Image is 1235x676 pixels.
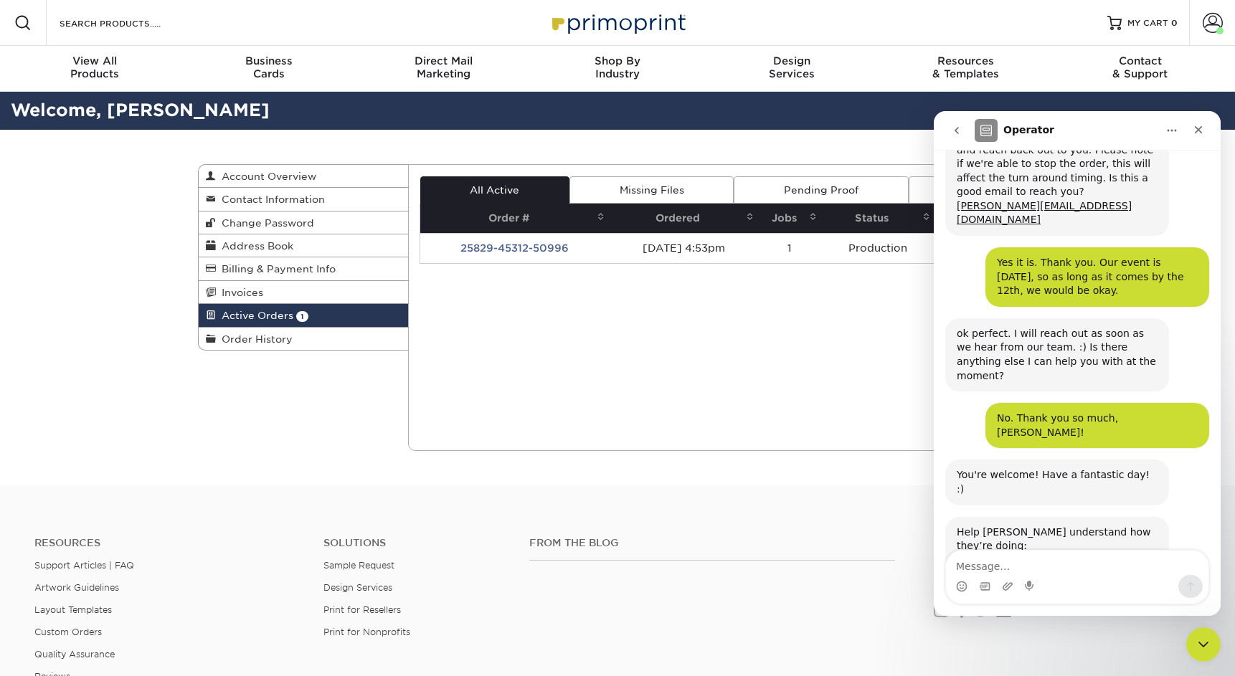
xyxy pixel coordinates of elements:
iframe: Intercom live chat [934,111,1221,616]
span: 1 [296,311,308,322]
h4: Resources [34,537,302,549]
a: Support Articles | FAQ [34,560,134,571]
td: Production [821,233,934,263]
input: SEARCH PRODUCTS..... [58,14,198,32]
td: 1 [758,233,821,263]
a: Billing & Payment Info [199,257,408,280]
a: Design Services [323,582,392,593]
th: Status [821,204,934,233]
span: Resources [879,54,1053,67]
a: QA [909,176,1025,204]
a: All Active [420,176,569,204]
a: Change Password [199,211,408,234]
a: Contact Information [199,188,408,211]
span: Invoices [216,287,263,298]
div: Cards [182,54,356,80]
span: View All [8,54,182,67]
th: Jobs [758,204,821,233]
h4: From the Blog [529,537,895,549]
span: MY CART [1127,17,1168,29]
div: Services [704,54,879,80]
iframe: Intercom live chat [1186,627,1221,662]
span: Billing & Payment Info [216,263,336,275]
a: Layout Templates [34,604,112,615]
a: Artwork Guidelines [34,582,119,593]
a: Invoices [199,281,408,304]
td: 25829-45312-50996 [420,233,610,263]
a: BusinessCards [182,46,356,92]
a: Active Orders 1 [199,304,408,327]
a: Address Book [199,234,408,257]
span: Active Orders [216,310,293,321]
td: [DATE] 4:53pm [609,233,758,263]
span: Business [182,54,356,67]
a: Contact& Support [1053,46,1227,92]
a: Order History [199,328,408,350]
h4: Solutions [323,537,508,549]
a: Resources& Templates [879,46,1053,92]
a: Print for Nonprofits [323,627,410,637]
a: Shop ByIndustry [531,46,705,92]
span: Direct Mail [356,54,531,67]
a: View AllProducts [8,46,182,92]
div: Marketing [356,54,531,80]
span: Address Book [216,240,293,252]
a: Direct MailMarketing [356,46,531,92]
span: Shop By [531,54,705,67]
img: Primoprint [546,7,689,38]
a: Pending Proof [734,176,908,204]
a: DesignServices [704,46,879,92]
div: Industry [531,54,705,80]
a: Sample Request [323,560,394,571]
span: Design [704,54,879,67]
th: Ordered [609,204,758,233]
a: Print for Resellers [323,604,401,615]
span: Contact Information [216,194,325,205]
span: Contact [1053,54,1227,67]
div: & Support [1053,54,1227,80]
a: Account Overview [199,165,408,188]
a: Missing Files [569,176,734,204]
div: Products [8,54,182,80]
span: Order History [216,333,293,345]
th: Order # [420,204,610,233]
span: Change Password [216,217,314,229]
div: & Templates [879,54,1053,80]
span: Account Overview [216,171,316,182]
span: 0 [1171,18,1178,28]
